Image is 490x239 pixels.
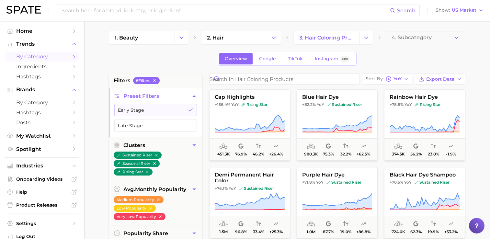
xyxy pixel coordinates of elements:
span: rising star [241,102,268,107]
span: Brands [16,87,68,93]
button: Export Data [415,74,465,85]
span: average monthly popularity: Medium Popularity [307,142,315,150]
a: 1. beauty [109,31,175,44]
button: rising star [114,168,153,176]
img: rising star [241,103,245,107]
a: 2. hair [201,31,267,44]
span: average monthly popularity: Medium Popularity [394,220,403,228]
span: popularity share: Google [413,142,418,150]
button: avg.monthly popularity [109,181,202,197]
button: Low Popularity [114,205,156,212]
span: 33.4% [253,230,264,234]
button: demi permanent hair color+76.1% YoYsustained risersustained riser1.5m96.8%33.4%+25.3% [209,167,290,238]
img: sustained riser [327,103,331,107]
a: Onboarding Videos [5,174,79,184]
button: Brands [5,85,79,95]
span: popularity predicted growth: Very Likely [361,220,366,228]
span: popularity predicted growth: Very Likely [273,220,279,228]
span: black hair dye shampoo [384,172,465,178]
button: Change Category [175,31,188,44]
span: +26.4% [269,152,283,156]
span: +25.3% [269,230,282,234]
span: 87.7% [323,230,334,234]
span: Trends [16,41,68,47]
span: Home [16,28,68,34]
span: popularity share [123,230,168,236]
span: 76.9% [235,152,247,156]
span: +33.2% [444,230,457,234]
span: My Watchlist [16,133,68,139]
span: average monthly popularity: Medium Popularity [307,220,315,228]
span: Hashtags [16,74,68,80]
span: 1.0m [306,230,315,234]
a: Posts [5,118,79,128]
button: Medium Popularity [114,196,164,203]
span: 3. hair coloring products [299,35,354,41]
img: rising star [117,170,120,174]
span: 1.5m [219,230,228,234]
span: Show [436,8,450,12]
button: Change Category [359,31,373,44]
span: Sort By [366,77,384,81]
a: Product Releases [5,200,79,210]
button: Very Low Popularity [114,213,165,220]
input: Search in hair coloring products [210,74,359,84]
span: Export Data [426,76,455,82]
button: 4. Subcategory [386,31,465,44]
a: Overview [219,53,253,64]
span: monthly popularity [123,186,186,192]
span: Product Releases [16,202,68,208]
span: 62.3% [410,230,421,234]
button: Change Category [267,31,281,44]
span: +76.1% [215,186,228,191]
a: Hashtags [5,72,79,82]
span: YoY [404,180,412,185]
button: Preset Filters [109,88,202,104]
span: by Category [16,99,68,106]
span: US Market [452,8,476,12]
span: Settings [16,221,68,226]
span: rainbow hair dye [384,94,465,100]
input: Search here for a brand, industry, or ingredient [61,5,390,16]
span: popularity share: Google [238,142,244,150]
img: SPATE [6,6,41,14]
span: sustained riser [414,180,450,185]
span: 724.0k [392,230,405,234]
span: purple hair dye [297,172,377,178]
span: popularity share: Google [326,142,331,150]
span: Preset Filters [123,93,159,99]
span: Instagram [315,56,338,62]
button: Early Stage [114,104,197,116]
button: seasonal riser [114,160,160,167]
span: 2. hair [207,35,224,41]
span: popularity share: Google [238,220,244,228]
span: +70.5% [390,180,403,185]
button: Industries [5,161,79,171]
span: sustained riser [326,180,361,185]
span: +86.8% [356,230,370,234]
a: TikTok [282,53,308,64]
a: InstagramBeta [309,53,355,64]
span: +71.8% [302,180,315,185]
a: Settings [5,219,79,228]
img: seasonal riser [117,162,120,165]
span: 19.0% [340,230,351,234]
a: Ingredients [5,62,79,72]
a: by Category [5,51,79,62]
span: rising star [415,102,441,107]
span: YoY [393,77,402,81]
span: Beta [342,56,348,62]
span: 46.2% [253,152,264,156]
span: Spotlight [16,146,68,152]
span: Posts [16,119,68,126]
span: Overview [225,56,247,62]
a: Home [5,26,79,36]
button: black hair dye shampoo+70.5% YoYsustained risersustained riser724.0k62.3%19.9%+33.2% [384,167,465,238]
a: Hashtags [5,108,79,118]
span: popularity share: Google [413,220,418,228]
button: Clusters [109,137,202,153]
a: Google [254,53,281,64]
button: 6Filters [133,77,160,84]
span: YoY [231,102,239,107]
button: blue hair dye+82.2% YoYsustained risersustained riser980.3k75.3%32.2%+62.5% [297,89,378,161]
